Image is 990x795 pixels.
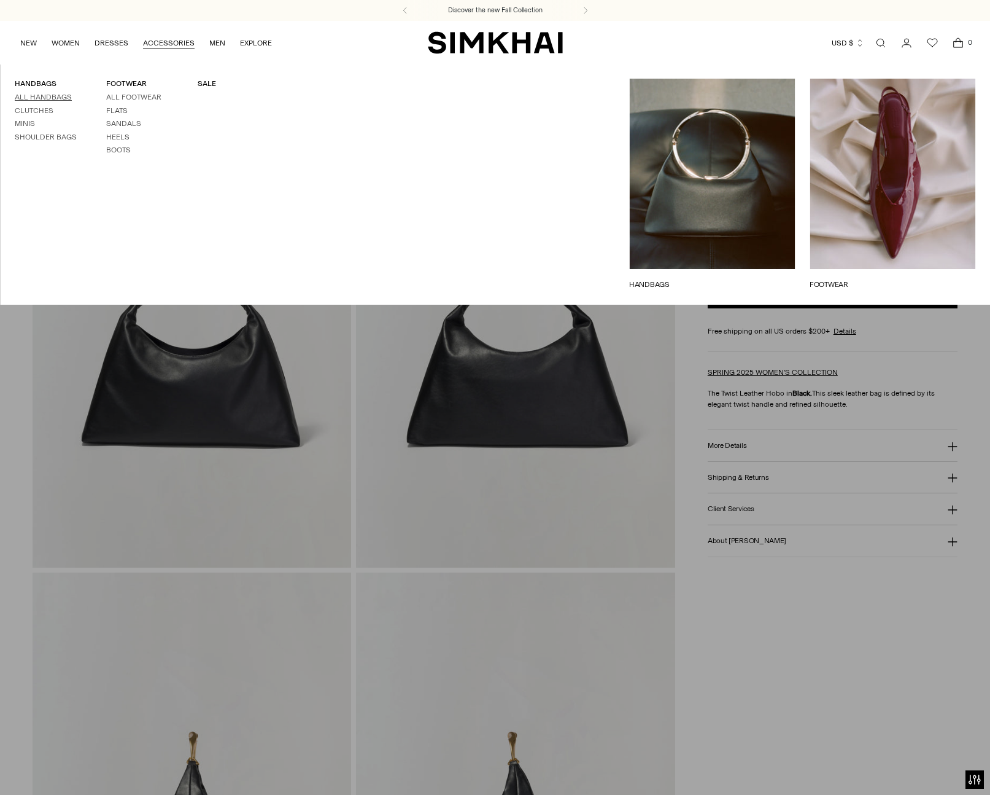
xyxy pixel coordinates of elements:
[20,29,37,57] a: NEW
[832,29,864,57] button: USD $
[868,31,893,55] a: Open search modal
[448,6,543,15] a: Discover the new Fall Collection
[894,31,919,55] a: Go to the account page
[52,29,80,57] a: WOMEN
[209,29,225,57] a: MEN
[946,31,970,55] a: Open cart modal
[95,29,128,57] a: DRESSES
[240,29,272,57] a: EXPLORE
[428,31,563,55] a: SIMKHAI
[964,37,975,48] span: 0
[143,29,195,57] a: ACCESSORIES
[920,31,945,55] a: Wishlist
